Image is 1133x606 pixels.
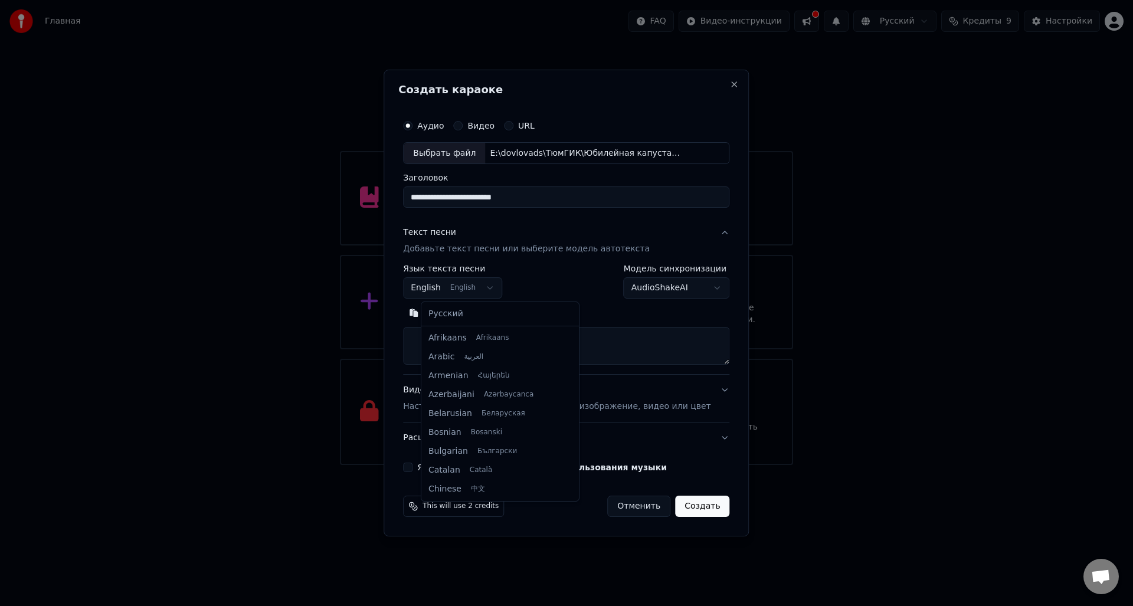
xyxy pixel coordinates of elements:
span: Bulgarian [428,446,468,457]
span: العربية [464,352,483,362]
span: Bosanski [471,428,502,437]
span: Български [477,447,517,456]
span: Armenian [428,370,469,382]
span: Azərbaycanca [484,390,533,399]
span: Afrikaans [476,333,509,343]
span: Русский [428,308,463,320]
span: Bosnian [428,427,461,438]
span: Catalan [428,464,460,476]
span: Afrikaans [428,332,467,344]
span: 中文 [471,484,485,494]
span: Arabic [428,351,454,363]
span: Беларуская [482,409,525,418]
span: Català [470,466,492,475]
span: Azerbaijani [428,389,474,401]
span: Chinese [428,483,461,495]
span: Belarusian [428,408,472,420]
span: Հայերեն [478,371,510,381]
